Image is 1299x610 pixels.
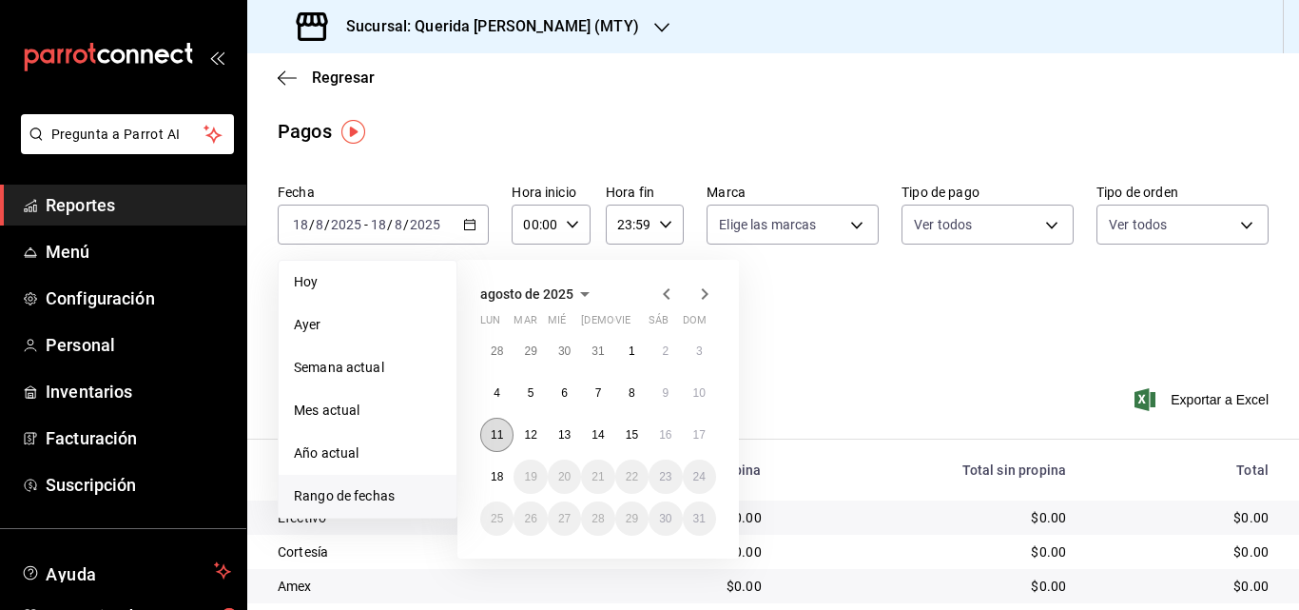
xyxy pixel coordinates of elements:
[514,334,547,368] button: 29 de julio de 2025
[278,577,583,596] div: Amex
[902,186,1074,199] label: Tipo de pago
[558,512,571,525] abbr: 27 de agosto de 2025
[659,512,671,525] abbr: 30 de agosto de 2025
[278,117,332,146] div: Pagos
[480,460,514,494] button: 18 de agosto de 2025
[693,386,706,400] abbr: 10 de agosto de 2025
[480,502,514,536] button: 25 de agosto de 2025
[792,542,1067,561] div: $0.00
[591,512,604,525] abbr: 28 de agosto de 2025
[480,376,514,410] button: 4 de agosto de 2025
[294,272,441,292] span: Hoy
[606,186,684,199] label: Hora fin
[278,186,489,199] label: Fecha
[696,344,703,358] abbr: 3 de agosto de 2025
[683,418,716,452] button: 17 de agosto de 2025
[46,472,231,498] span: Suscripción
[294,486,441,506] span: Rango de fechas
[331,15,639,38] h3: Sucursal: Querida [PERSON_NAME] (MTY)
[558,428,571,442] abbr: 13 de agosto de 2025
[1096,186,1269,199] label: Tipo de orden
[649,460,682,494] button: 23 de agosto de 2025
[626,512,638,525] abbr: 29 de agosto de 2025
[548,376,581,410] button: 6 de agosto de 2025
[626,428,638,442] abbr: 15 de agosto de 2025
[480,334,514,368] button: 28 de julio de 2025
[514,502,547,536] button: 26 de agosto de 2025
[581,334,614,368] button: 31 de julio de 2025
[649,334,682,368] button: 2 de agosto de 2025
[591,344,604,358] abbr: 31 de julio de 2025
[480,314,500,334] abbr: lunes
[649,502,682,536] button: 30 de agosto de 2025
[524,428,536,442] abbr: 12 de agosto de 2025
[46,285,231,311] span: Configuración
[46,560,206,582] span: Ayuda
[649,418,682,452] button: 16 de agosto de 2025
[294,315,441,335] span: Ayer
[514,376,547,410] button: 5 de agosto de 2025
[46,332,231,358] span: Personal
[615,334,649,368] button: 1 de agosto de 2025
[615,502,649,536] button: 29 de agosto de 2025
[591,428,604,442] abbr: 14 de agosto de 2025
[1096,577,1269,596] div: $0.00
[548,502,581,536] button: 27 de agosto de 2025
[278,69,375,87] button: Regresar
[615,460,649,494] button: 22 de agosto de 2025
[370,217,387,232] input: --
[659,428,671,442] abbr: 16 de agosto de 2025
[480,418,514,452] button: 11 de agosto de 2025
[46,379,231,404] span: Inventarios
[324,217,330,232] span: /
[341,120,365,144] img: Tooltip marker
[1096,542,1269,561] div: $0.00
[1109,215,1167,234] span: Ver todos
[548,418,581,452] button: 13 de agosto de 2025
[561,386,568,400] abbr: 6 de agosto de 2025
[595,386,602,400] abbr: 7 de agosto de 2025
[683,314,707,334] abbr: domingo
[693,470,706,483] abbr: 24 de agosto de 2025
[294,358,441,378] span: Semana actual
[514,418,547,452] button: 12 de agosto de 2025
[548,334,581,368] button: 30 de julio de 2025
[278,542,583,561] div: Cortesía
[629,386,635,400] abbr: 8 de agosto de 2025
[1138,388,1269,411] span: Exportar a Excel
[683,376,716,410] button: 10 de agosto de 2025
[615,376,649,410] button: 8 de agosto de 2025
[792,508,1067,527] div: $0.00
[719,215,816,234] span: Elige las marcas
[548,460,581,494] button: 20 de agosto de 2025
[494,386,500,400] abbr: 4 de agosto de 2025
[330,217,362,232] input: ----
[46,425,231,451] span: Facturación
[707,186,879,199] label: Marca
[294,401,441,421] span: Mes actual
[615,314,630,334] abbr: viernes
[914,215,972,234] span: Ver todos
[403,217,409,232] span: /
[683,334,716,368] button: 3 de agosto de 2025
[649,314,669,334] abbr: sábado
[514,314,536,334] abbr: martes
[13,138,234,158] a: Pregunta a Parrot AI
[292,217,309,232] input: --
[309,217,315,232] span: /
[649,376,682,410] button: 9 de agosto de 2025
[683,502,716,536] button: 31 de agosto de 2025
[792,462,1067,478] div: Total sin propina
[315,217,324,232] input: --
[528,386,534,400] abbr: 5 de agosto de 2025
[683,460,716,494] button: 24 de agosto de 2025
[387,217,393,232] span: /
[629,344,635,358] abbr: 1 de agosto de 2025
[524,470,536,483] abbr: 19 de agosto de 2025
[364,217,368,232] span: -
[209,49,224,65] button: open_drawer_menu
[792,577,1067,596] div: $0.00
[591,470,604,483] abbr: 21 de agosto de 2025
[491,344,503,358] abbr: 28 de julio de 2025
